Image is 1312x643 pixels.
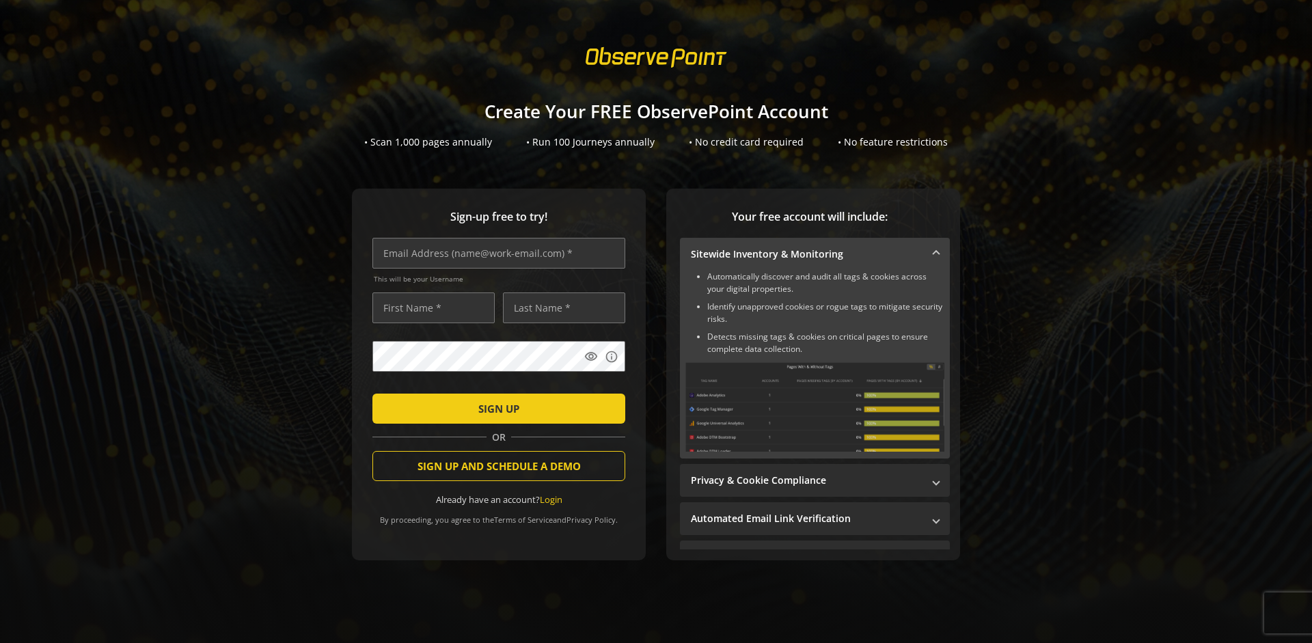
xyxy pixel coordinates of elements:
[418,454,581,478] span: SIGN UP AND SCHEDULE A DEMO
[540,493,562,506] a: Login
[374,274,625,284] span: This will be your Username
[691,247,922,261] mat-panel-title: Sitewide Inventory & Monitoring
[503,292,625,323] input: Last Name *
[680,238,950,271] mat-expansion-panel-header: Sitewide Inventory & Monitoring
[680,271,950,459] div: Sitewide Inventory & Monitoring
[372,394,625,424] button: SIGN UP
[680,209,940,225] span: Your free account will include:
[707,271,944,295] li: Automatically discover and audit all tags & cookies across your digital properties.
[680,502,950,535] mat-expansion-panel-header: Automated Email Link Verification
[605,350,618,364] mat-icon: info
[372,493,625,506] div: Already have an account?
[838,135,948,149] div: • No feature restrictions
[707,331,944,355] li: Detects missing tags & cookies on critical pages to ensure complete data collection.
[364,135,492,149] div: • Scan 1,000 pages annually
[707,301,944,325] li: Identify unapproved cookies or rogue tags to mitigate security risks.
[372,451,625,481] button: SIGN UP AND SCHEDULE A DEMO
[478,396,519,421] span: SIGN UP
[685,362,944,452] img: Sitewide Inventory & Monitoring
[526,135,655,149] div: • Run 100 Journeys annually
[691,512,922,525] mat-panel-title: Automated Email Link Verification
[487,430,511,444] span: OR
[680,541,950,573] mat-expansion-panel-header: Performance Monitoring with Web Vitals
[494,515,553,525] a: Terms of Service
[372,292,495,323] input: First Name *
[689,135,804,149] div: • No credit card required
[584,350,598,364] mat-icon: visibility
[372,506,625,525] div: By proceeding, you agree to the and .
[691,474,922,487] mat-panel-title: Privacy & Cookie Compliance
[372,238,625,269] input: Email Address (name@work-email.com) *
[372,209,625,225] span: Sign-up free to try!
[680,464,950,497] mat-expansion-panel-header: Privacy & Cookie Compliance
[566,515,616,525] a: Privacy Policy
